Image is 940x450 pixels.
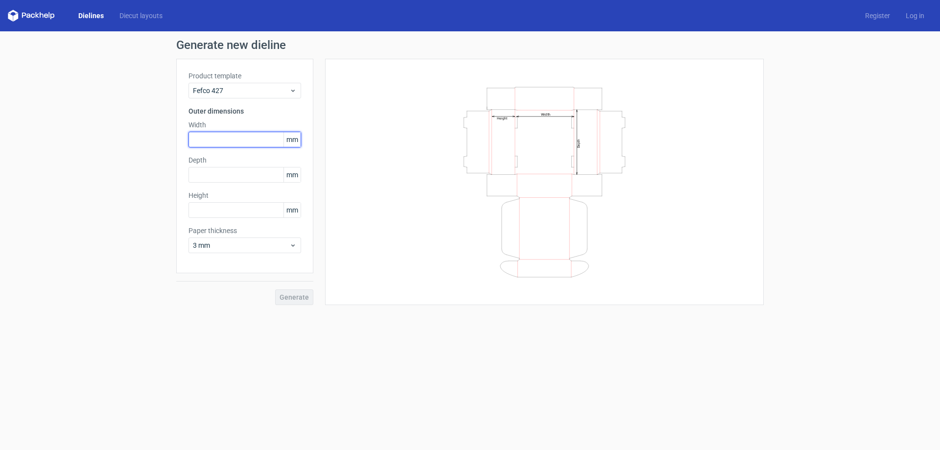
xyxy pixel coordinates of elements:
[176,39,764,51] h1: Generate new dieline
[70,11,112,21] a: Dielines
[188,190,301,200] label: Height
[857,11,898,21] a: Register
[112,11,170,21] a: Diecut layouts
[497,116,507,120] text: Height
[577,139,581,147] text: Depth
[283,167,301,182] span: mm
[283,132,301,147] span: mm
[193,86,289,95] span: Fefco 427
[188,155,301,165] label: Depth
[193,240,289,250] span: 3 mm
[188,106,301,116] h3: Outer dimensions
[541,112,550,116] text: Width
[898,11,932,21] a: Log in
[188,120,301,130] label: Width
[188,226,301,236] label: Paper thickness
[283,203,301,217] span: mm
[188,71,301,81] label: Product template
